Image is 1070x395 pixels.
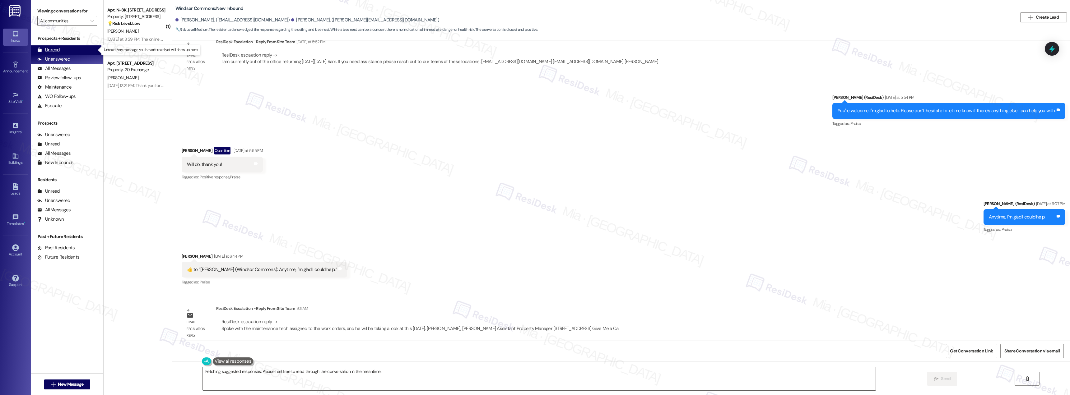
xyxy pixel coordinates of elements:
[3,181,28,198] a: Leads
[187,52,211,72] div: Email escalation reply
[90,18,94,23] i: 
[295,39,325,45] div: [DATE] at 5:52 PM
[1028,15,1033,20] i: 
[214,147,230,154] div: Question
[31,177,103,183] div: Residents
[37,93,76,100] div: WO Follow-ups
[37,103,62,109] div: Escalate
[832,94,1065,103] div: [PERSON_NAME] (ResiDesk)
[1020,12,1067,22] button: Create Lead
[1036,14,1059,21] span: Create Lead
[295,305,308,312] div: 9:11 AM
[989,214,1045,220] div: Anytime, I'm glad I could help.
[107,67,165,73] div: Property: 20 Exchange
[21,129,22,133] span: •
[37,207,71,213] div: All Messages
[175,5,244,12] b: Windsor Commons: New Inbound
[934,376,938,381] i: 
[1002,227,1012,232] span: Praise
[850,121,861,126] span: Praise
[1000,344,1064,358] button: Share Conversation via email
[187,319,211,339] div: Email escalation reply
[37,216,64,223] div: Unknown
[104,47,198,53] p: Unread: Any message you haven't read yet will show up here
[212,253,243,260] div: [DATE] at 6:44 PM
[1025,376,1030,381] i: 
[37,141,60,147] div: Unread
[883,94,914,101] div: [DATE] at 5:54 PM
[175,27,208,32] strong: 🔧 Risk Level: Medium
[182,278,347,287] div: Tagged as:
[175,26,538,33] span: : The resident acknowledged the response regarding the ceiling and bee nest. While a bee nest can...
[31,233,103,240] div: Past + Future Residents
[221,52,658,65] div: ResiDesk escalation reply -> I am currently out of the office returning [DATE][DATE] 9am. If you ...
[3,90,28,107] a: Site Visit •
[200,174,230,180] span: Positive response ,
[107,75,138,80] span: [PERSON_NAME]
[107,7,165,13] div: Apt. N~8K, [STREET_ADDRESS]
[107,28,138,34] span: [PERSON_NAME]
[28,68,29,72] span: •
[51,382,55,387] i: 
[175,17,290,23] div: [PERSON_NAME]. ([EMAIL_ADDRESS][DOMAIN_NAME])
[107,83,386,88] div: [DATE] 12:21 PM: Thank you for contacting our leasing department. A leasing partner will be in to...
[216,39,663,47] div: ResiDesk Escalation - Reply From Site Team
[291,17,439,23] div: [PERSON_NAME]. ([PERSON_NAME][EMAIL_ADDRESS][DOMAIN_NAME])
[37,65,71,72] div: All Messages
[182,253,347,262] div: [PERSON_NAME]
[182,147,263,157] div: [PERSON_NAME]
[37,245,75,251] div: Past Residents
[37,47,60,53] div: Unread
[37,188,60,195] div: Unread
[37,131,70,138] div: Unanswered
[37,197,70,204] div: Unanswered
[230,174,240,180] span: Praise
[832,119,1065,128] div: Tagged as:
[37,254,79,260] div: Future Residents
[3,120,28,137] a: Insights •
[107,13,165,20] div: Property: [STREET_ADDRESS]
[1004,348,1060,354] span: Share Conversation via email
[37,6,97,16] label: Viewing conversations for
[3,242,28,259] a: Account
[44,379,90,389] button: New Message
[37,75,81,81] div: Review follow-ups
[24,221,25,225] span: •
[216,305,625,314] div: ResiDesk Escalation - Reply From Site Team
[22,99,23,103] span: •
[200,279,210,285] span: Praise
[40,16,87,26] input: All communities
[927,372,957,386] button: Send
[1035,200,1065,207] div: [DATE] at 6:07 PM
[221,319,619,331] div: ResiDesk escalation reply -> Spoke with the maintenance tech assigned to the work orders, and he ...
[187,266,337,273] div: ​👍​ to “ [PERSON_NAME] (Windsor Commons): Anytime, I'm glad I could help. ”
[984,225,1065,234] div: Tagged as:
[37,159,73,166] div: New Inbounds
[232,147,263,154] div: [DATE] at 5:55 PM
[984,200,1065,209] div: [PERSON_NAME] (ResiDesk)
[203,367,876,390] textarea: Hi {{first_name}}, I understand your concern about the bee nest and the incomplete ceiling repair...
[58,381,83,388] span: New Message
[107,21,140,26] strong: 💡 Risk Level: Low
[946,344,997,358] button: Get Conversation Link
[950,348,993,354] span: Get Conversation Link
[3,151,28,168] a: Buildings
[31,120,103,126] div: Prospects
[182,172,263,181] div: Tagged as:
[3,273,28,290] a: Support
[838,108,1055,114] div: You're welcome. I'm glad to help. Please don’t hesitate to let me know if there’s anything else I...
[941,375,951,382] span: Send
[37,84,72,90] div: Maintenance
[187,161,222,168] div: Will do, thank you!
[37,56,70,62] div: Unanswered
[31,35,103,42] div: Prospects + Residents
[107,60,165,67] div: Apt. [STREET_ADDRESS]
[3,212,28,229] a: Templates •
[37,150,71,157] div: All Messages
[3,29,28,45] a: Inbox
[107,36,677,42] div: [DATE] at 3:59 PM: The online process required us to enter information about movers and reserving...
[9,5,22,17] img: ResiDesk Logo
